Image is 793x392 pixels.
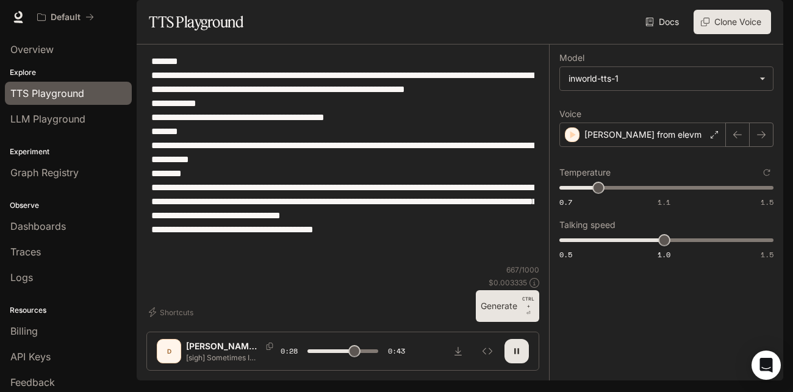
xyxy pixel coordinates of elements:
span: 0:43 [388,345,405,357]
h1: TTS Playground [149,10,243,34]
div: inworld-tts-1 [560,67,773,90]
div: Open Intercom Messenger [752,351,781,380]
div: D [159,341,179,361]
button: Download audio [446,339,470,363]
button: All workspaces [32,5,99,29]
p: [PERSON_NAME] from elevm [186,340,261,352]
button: Shortcuts [146,302,198,322]
span: 1.5 [761,197,773,207]
button: Reset to default [760,166,773,179]
p: ⏎ [522,295,534,317]
p: [sigh] Sometimes I remember how I used to type .. and its making me cringe for my past self. Some... [186,352,281,363]
div: inworld-tts-1 [569,73,753,85]
a: Docs [643,10,684,34]
span: 0.5 [559,249,572,260]
button: GenerateCTRL +⏎ [476,290,539,322]
button: Copy Voice ID [261,343,278,350]
p: Talking speed [559,221,615,229]
p: CTRL + [522,295,534,310]
span: 1.0 [658,249,670,260]
span: 1.5 [761,249,773,260]
p: Model [559,54,584,62]
span: 0.7 [559,197,572,207]
button: Inspect [475,339,500,363]
span: 1.1 [658,197,670,207]
span: 0:28 [281,345,298,357]
p: Temperature [559,168,611,177]
p: Voice [559,110,581,118]
p: Default [51,12,81,23]
button: Clone Voice [694,10,771,34]
p: [PERSON_NAME] from elevm [584,129,701,141]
